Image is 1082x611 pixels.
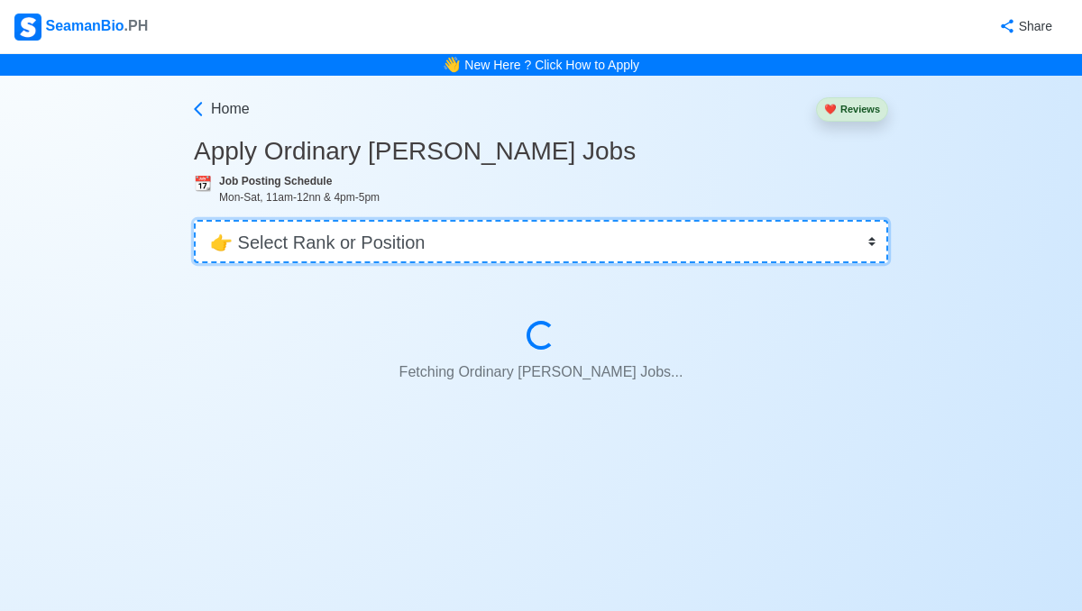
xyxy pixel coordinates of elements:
[219,175,332,187] b: Job Posting Schedule
[219,189,888,205] div: Mon-Sat, 11am-12nn & 4pm-5pm
[816,97,888,122] button: heartReviews
[194,136,888,167] h3: Apply Ordinary [PERSON_NAME] Jobs
[464,58,639,72] a: New Here ? Click How to Apply
[981,9,1068,44] button: Share
[237,354,845,390] p: Fetching Ordinary [PERSON_NAME] Jobs...
[14,14,148,41] div: SeamanBio
[211,98,250,120] span: Home
[124,18,149,33] span: .PH
[14,14,41,41] img: Logo
[194,176,212,191] span: calendar
[824,104,837,114] span: heart
[438,51,465,79] span: bell
[189,98,250,120] a: Home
